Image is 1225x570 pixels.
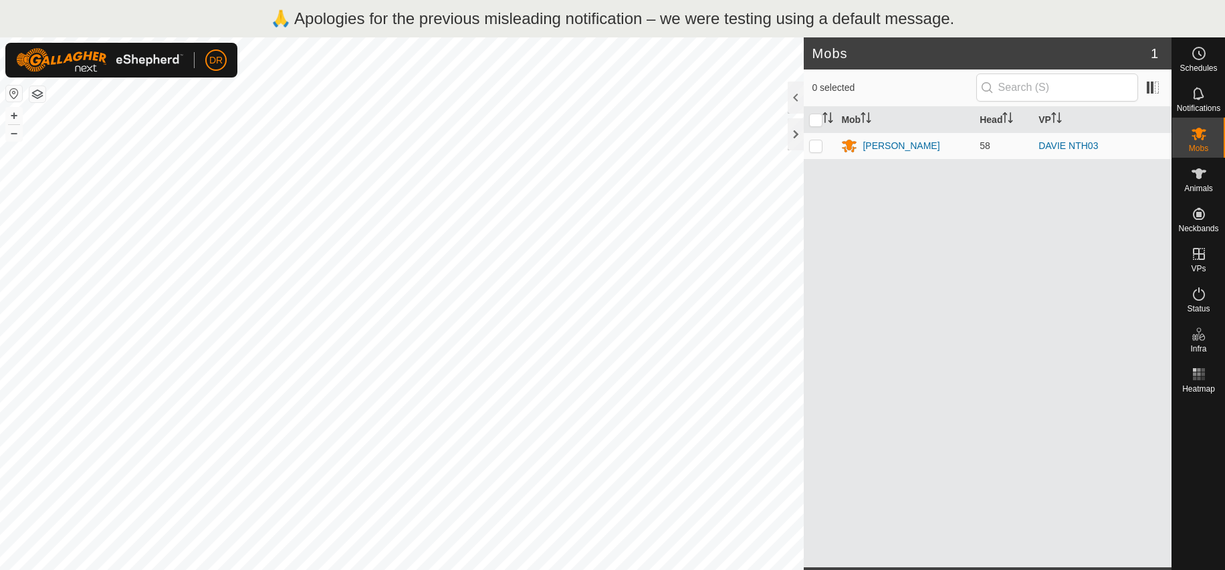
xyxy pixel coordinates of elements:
[1189,144,1208,152] span: Mobs
[976,74,1138,102] input: Search (S)
[836,107,974,133] th: Mob
[1191,265,1206,273] span: VPs
[812,81,976,95] span: 0 selected
[974,107,1033,133] th: Head
[1182,385,1215,393] span: Heatmap
[209,53,223,67] span: DR
[6,108,22,124] button: +
[1033,107,1172,133] th: VP
[271,7,955,31] p: 🙏 Apologies for the previous misleading notification – we were testing using a default message.
[1151,43,1158,63] span: 1
[1038,140,1098,151] a: DAVIE NTH03
[6,86,22,102] button: Reset Map
[29,86,45,102] button: Map Layers
[1180,64,1217,72] span: Schedules
[1178,225,1218,233] span: Neckbands
[1190,345,1206,353] span: Infra
[6,125,22,141] button: –
[16,48,183,72] img: Gallagher Logo
[812,45,1150,61] h2: Mobs
[1177,104,1220,112] span: Notifications
[1187,305,1210,313] span: Status
[1184,184,1213,192] span: Animals
[980,140,990,151] span: 58
[863,139,939,153] div: [PERSON_NAME]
